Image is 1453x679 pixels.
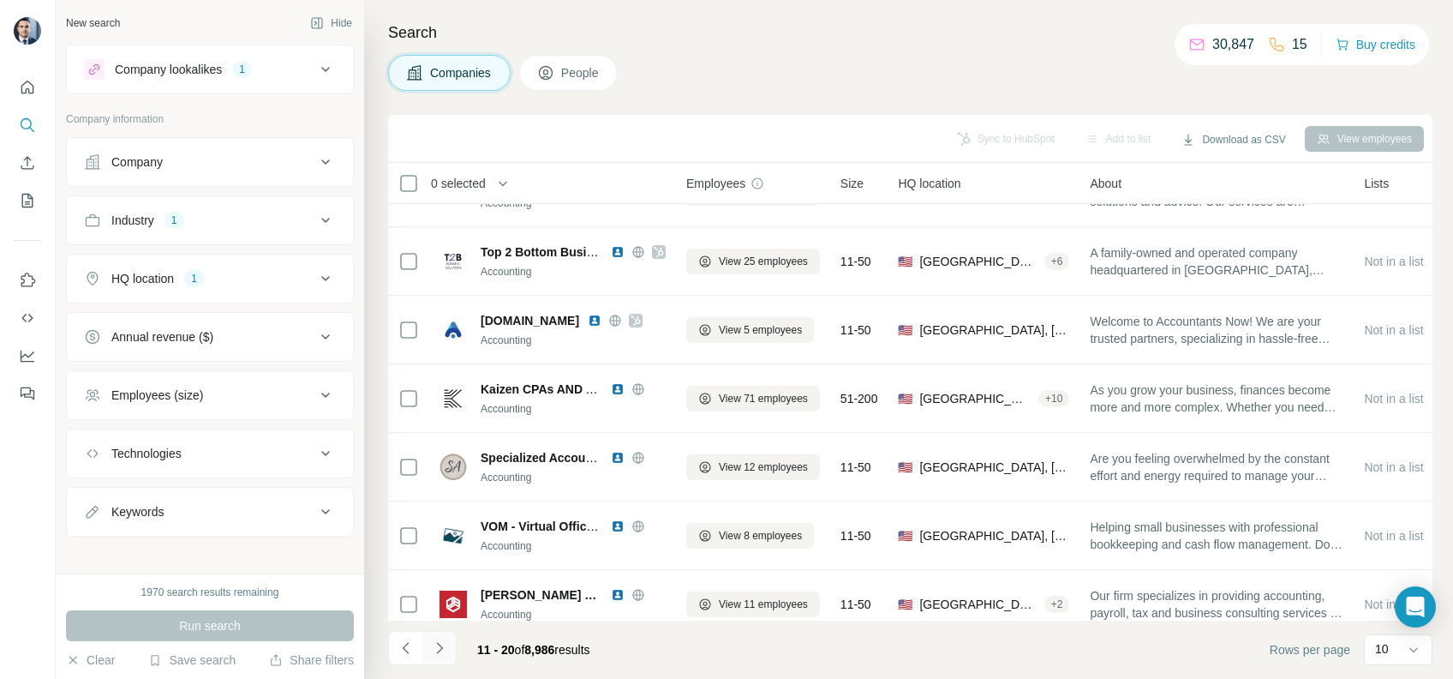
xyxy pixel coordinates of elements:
p: Company information [66,111,354,127]
span: People [561,64,601,81]
button: View 71 employees [686,386,820,412]
div: Industry [111,212,154,229]
button: Feedback [14,378,41,409]
span: 🇺🇸 [898,527,912,544]
button: Clear [66,652,115,669]
div: 1 [184,271,204,286]
span: [GEOGRAPHIC_DATA], [US_STATE] [919,321,1069,339]
h4: Search [388,21,1432,45]
button: View 5 employees [686,317,814,343]
div: Accounting [481,538,666,554]
span: View 5 employees [719,322,802,338]
button: Hide [298,10,364,36]
div: Accounting [481,470,666,485]
div: + 2 [1044,597,1070,612]
span: A family-owned and operated company headquartered in [GEOGRAPHIC_DATA], Top2Bottom Business Solut... [1090,244,1343,279]
span: Not in a list [1364,598,1423,611]
span: Companies [430,64,493,81]
img: LinkedIn logo [611,451,625,465]
div: 1 [164,213,184,228]
button: Keywords [67,491,353,532]
button: Use Surfe API [14,303,41,333]
button: Navigate to next page [422,631,457,665]
div: 1 [232,62,252,77]
button: Annual revenue ($) [67,316,353,358]
span: Lists [1364,175,1389,192]
span: 🇺🇸 [898,596,912,613]
span: HQ location [898,175,960,192]
button: Use Surfe on LinkedIn [14,265,41,296]
div: + 6 [1044,254,1070,269]
button: Company [67,141,353,183]
div: Accounting [481,607,666,622]
span: 8,986 [524,643,554,657]
span: 🇺🇸 [898,459,912,476]
span: Employees [686,175,745,192]
span: Not in a list [1364,255,1423,268]
span: View 71 employees [719,391,808,406]
button: Search [14,110,41,141]
div: Company [111,153,163,171]
span: View 8 employees [719,528,802,544]
span: Not in a list [1364,392,1423,406]
button: Employees (size) [67,375,353,416]
img: LinkedIn logo [611,588,625,602]
span: Kaizen CPAs AND Advisors [481,382,637,396]
span: 🇺🇸 [898,390,912,407]
span: [GEOGRAPHIC_DATA], [US_STATE] [919,459,1069,476]
span: As you grow your business, finances become more and more complex. Whether you need guidance and g... [1090,382,1343,416]
span: Rows per page [1270,641,1350,658]
span: 11-50 [840,459,871,476]
span: 11-50 [840,596,871,613]
span: View 11 employees [719,597,808,612]
span: 11-50 [840,527,871,544]
span: 51-200 [840,390,878,407]
img: Logo of accountantsnow.com [439,316,467,344]
span: About [1090,175,1121,192]
img: LinkedIn logo [611,245,625,259]
img: Avatar [14,17,41,45]
span: [DOMAIN_NAME] [481,312,579,329]
span: results [477,643,590,657]
span: Our firm specializes in providing accounting, payroll, tax and business consulting services in th... [1090,587,1343,622]
div: Employees (size) [111,387,203,404]
div: 1970 search results remaining [141,585,279,600]
img: Logo of Specialized Accounting [439,454,467,481]
span: Welcome to Accountants Now! We are your trusted partners, specializing in hassle-free payroll, bo... [1090,313,1343,347]
span: [PERSON_NAME] PLLC [481,586,602,604]
span: Helping small businesses with professional bookkeeping and cash flow management. Don't play the n... [1090,519,1343,553]
button: Company lookalikes1 [67,49,353,90]
button: Download as CSV [1169,127,1297,153]
button: Share filters [269,652,354,669]
span: 11 - 20 [477,643,515,657]
div: Accounting [481,333,666,348]
span: 0 selected [431,175,486,192]
button: Navigate to previous page [388,631,422,665]
button: Dashboard [14,340,41,371]
p: 15 [1292,34,1307,55]
span: Top 2 Bottom Business Solutions [481,245,672,259]
div: Technologies [111,445,182,462]
span: VOM - Virtual Office Management [481,520,670,533]
span: Specialized Accounting [481,451,615,465]
span: 11-50 [840,321,871,339]
span: Are you feeling overwhelmed by the constant effort and energy required to manage your business fi... [1090,450,1343,484]
span: View 25 employees [719,254,808,269]
button: Industry1 [67,200,353,241]
span: 🇺🇸 [898,321,912,339]
span: of [515,643,525,657]
p: 30,847 [1212,34,1254,55]
button: View 12 employees [686,454,820,480]
img: LinkedIn logo [611,520,625,533]
div: Annual revenue ($) [111,328,213,346]
span: [GEOGRAPHIC_DATA], [US_STATE] [919,390,1031,407]
button: HQ location1 [67,258,353,299]
div: Accounting [481,401,666,417]
span: [GEOGRAPHIC_DATA], [US_STATE] [919,253,1037,270]
button: Quick start [14,72,41,103]
div: HQ location [111,270,174,287]
span: View 12 employees [719,460,808,475]
span: [GEOGRAPHIC_DATA], [US_STATE] [919,527,1069,544]
button: My lists [14,185,41,216]
span: Not in a list [1364,323,1423,337]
